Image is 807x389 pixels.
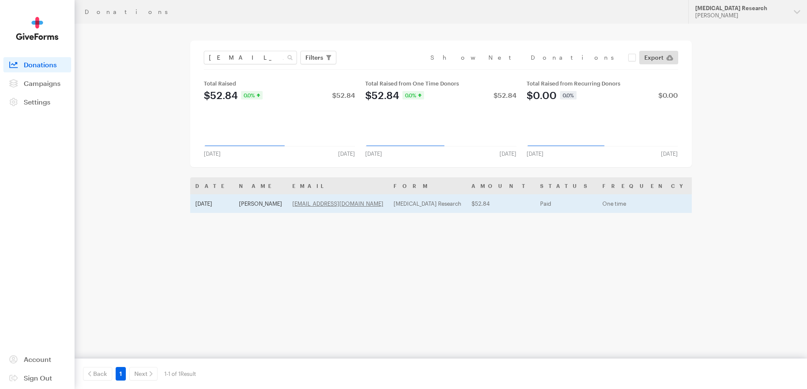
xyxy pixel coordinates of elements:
[24,61,57,69] span: Donations
[190,177,234,194] th: Date
[494,92,516,99] div: $52.84
[535,194,597,213] td: Paid
[333,150,360,157] div: [DATE]
[644,52,663,63] span: Export
[3,370,71,386] a: Sign Out
[494,150,521,157] div: [DATE]
[199,150,226,157] div: [DATE]
[466,177,535,194] th: Amount
[527,90,557,100] div: $0.00
[234,177,287,194] th: Name
[16,17,58,40] img: GiveForms
[695,12,787,19] div: [PERSON_NAME]
[204,90,238,100] div: $52.84
[24,355,51,363] span: Account
[388,194,466,213] td: [MEDICAL_DATA] Research
[365,90,399,100] div: $52.84
[656,150,683,157] div: [DATE]
[204,80,355,87] div: Total Raised
[466,194,535,213] td: $52.84
[24,79,61,87] span: Campaigns
[597,194,694,213] td: One time
[190,194,234,213] td: [DATE]
[332,92,355,99] div: $52.84
[24,374,52,382] span: Sign Out
[597,177,694,194] th: Frequency
[3,57,71,72] a: Donations
[241,91,263,99] div: 0.0%
[24,98,50,106] span: Settings
[560,91,577,99] div: 0.0%
[521,150,549,157] div: [DATE]
[527,80,678,87] div: Total Raised from Recurring Donors
[658,92,678,99] div: $0.00
[3,352,71,367] a: Account
[300,51,336,64] button: Filters
[180,370,196,377] span: Result
[360,150,387,157] div: [DATE]
[287,177,388,194] th: Email
[535,177,597,194] th: Status
[3,76,71,91] a: Campaigns
[365,80,516,87] div: Total Raised from One Time Donors
[204,51,297,64] input: Search Name & Email
[388,177,466,194] th: Form
[695,5,787,12] div: [MEDICAL_DATA] Research
[402,91,424,99] div: 0.0%
[639,51,678,64] a: Export
[234,194,287,213] td: [PERSON_NAME]
[3,94,71,110] a: Settings
[292,200,383,207] a: [EMAIL_ADDRESS][DOMAIN_NAME]
[305,52,323,63] span: Filters
[164,367,196,381] div: 1-1 of 1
